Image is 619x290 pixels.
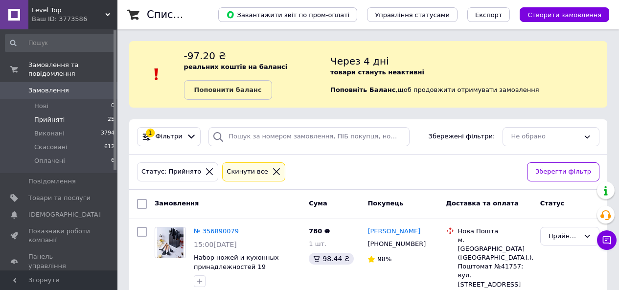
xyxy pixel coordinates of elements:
span: Завантажити звіт по пром-оплаті [226,10,349,19]
a: № 356890079 [194,227,239,235]
h1: Список замовлень [147,9,246,21]
a: Створити замовлення [510,11,609,18]
a: Набор ножей и кухонных принадлежностей 19 предметов разделочная доска и подставка в комплекте [194,254,297,289]
button: Експорт [467,7,510,22]
span: Cума [309,200,327,207]
div: Ваш ID: 3773586 [32,15,117,23]
button: Чат з покупцем [597,230,617,250]
span: Покупець [367,200,403,207]
span: Показники роботи компанії [28,227,91,245]
div: Статус: Прийнято [139,167,203,177]
span: Виконані [34,129,65,138]
span: 3794 [101,129,115,138]
span: 780 ₴ [309,227,330,235]
div: Прийнято [549,231,579,242]
span: Товари та послуги [28,194,91,202]
span: 0 [111,102,115,111]
input: Пошук за номером замовлення, ПІБ покупця, номером телефону, Email, номером накладної [208,127,410,146]
span: Прийняті [34,115,65,124]
span: 6 [111,156,115,165]
button: Зберегти фільтр [527,162,599,181]
img: :exclamation: [149,67,164,82]
span: Статус [540,200,565,207]
span: Панель управління [28,252,91,270]
span: Замовлення та повідомлення [28,61,117,78]
span: Замовлення [155,200,199,207]
span: Оплачені [34,156,65,165]
span: 1 шт. [309,240,326,247]
input: Пошук [5,34,115,52]
button: Завантажити звіт по пром-оплаті [218,7,357,22]
span: Фільтри [156,132,183,141]
div: , щоб продовжити отримувати замовлення [330,49,607,100]
b: товари стануть неактивні [330,68,424,76]
b: Поповніть Баланс [330,86,395,93]
span: -97.20 ₴ [184,50,226,62]
a: Фото товару [155,227,186,258]
span: Створити замовлення [527,11,601,19]
button: Створити замовлення [520,7,609,22]
div: 1 [146,129,155,137]
div: [PHONE_NUMBER] [366,238,428,250]
span: [DEMOGRAPHIC_DATA] [28,210,101,219]
span: Через 4 дні [330,55,389,67]
span: Level Top [32,6,105,15]
b: реальних коштів на балансі [184,63,288,70]
span: 98% [377,255,391,263]
span: Повідомлення [28,177,76,186]
span: 15:00[DATE] [194,241,237,248]
img: Фото товару [157,227,183,258]
span: 25 [108,115,115,124]
span: Зберегти фільтр [535,167,591,177]
span: Експорт [475,11,503,19]
div: Нова Пошта [458,227,532,236]
div: Не обрано [511,132,579,142]
span: Скасовані [34,143,68,152]
a: [PERSON_NAME] [367,227,420,236]
span: Замовлення [28,86,69,95]
div: 98.44 ₴ [309,253,353,265]
button: Управління статусами [367,7,458,22]
span: Нові [34,102,48,111]
b: Поповнити баланс [194,86,262,93]
span: Доставка та оплата [446,200,519,207]
span: Управління статусами [375,11,450,19]
span: 612 [104,143,115,152]
a: Поповнити баланс [184,80,272,100]
div: Cкинути все [225,167,270,177]
span: Збережені фільтри: [429,132,495,141]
